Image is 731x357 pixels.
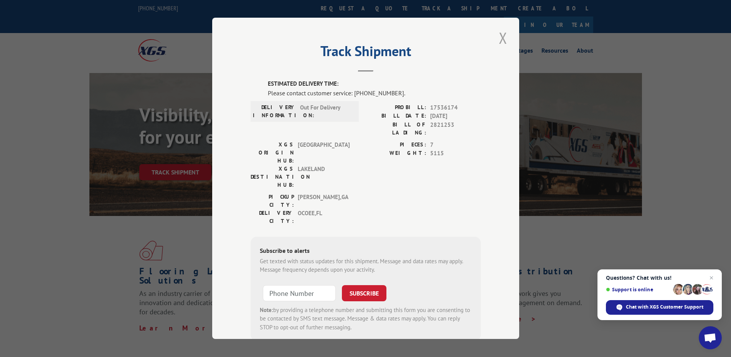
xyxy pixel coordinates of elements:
[366,103,426,112] label: PROBILL:
[298,165,350,189] span: LAKELAND
[298,209,350,225] span: OCOEE , FL
[268,88,481,98] div: Please contact customer service: [PHONE_NUMBER].
[300,103,352,120] span: Out For Delivery
[366,112,426,121] label: BILL DATE:
[626,304,703,311] span: Chat with XGS Customer Support
[430,112,481,121] span: [DATE]
[251,141,294,165] label: XGS ORIGIN HUB:
[251,209,294,225] label: DELIVERY CITY:
[298,141,350,165] span: [GEOGRAPHIC_DATA]
[251,193,294,209] label: PICKUP CITY:
[263,285,336,301] input: Phone Number
[606,300,713,315] span: Chat with XGS Customer Support
[430,141,481,149] span: 7
[699,326,722,349] a: Open chat
[268,80,481,89] label: ESTIMATED DELIVERY TIME:
[430,103,481,112] span: 17536174
[260,306,472,332] div: by providing a telephone number and submitting this form you are consenting to be contacted by SM...
[366,149,426,158] label: WEIGHT:
[260,246,472,257] div: Subscribe to alerts
[606,275,713,281] span: Questions? Chat with us!
[253,103,296,120] label: DELIVERY INFORMATION:
[606,287,670,292] span: Support is online
[430,149,481,158] span: 5115
[251,165,294,189] label: XGS DESTINATION HUB:
[260,306,273,314] strong: Note:
[497,27,510,48] button: Close modal
[366,121,426,137] label: BILL OF LADING:
[366,141,426,149] label: PIECES:
[251,46,481,60] h2: Track Shipment
[430,121,481,137] span: 2821253
[298,193,350,209] span: [PERSON_NAME] , GA
[342,285,386,301] button: SUBSCRIBE
[260,257,472,274] div: Get texted with status updates for this shipment. Message and data rates may apply. Message frequ...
